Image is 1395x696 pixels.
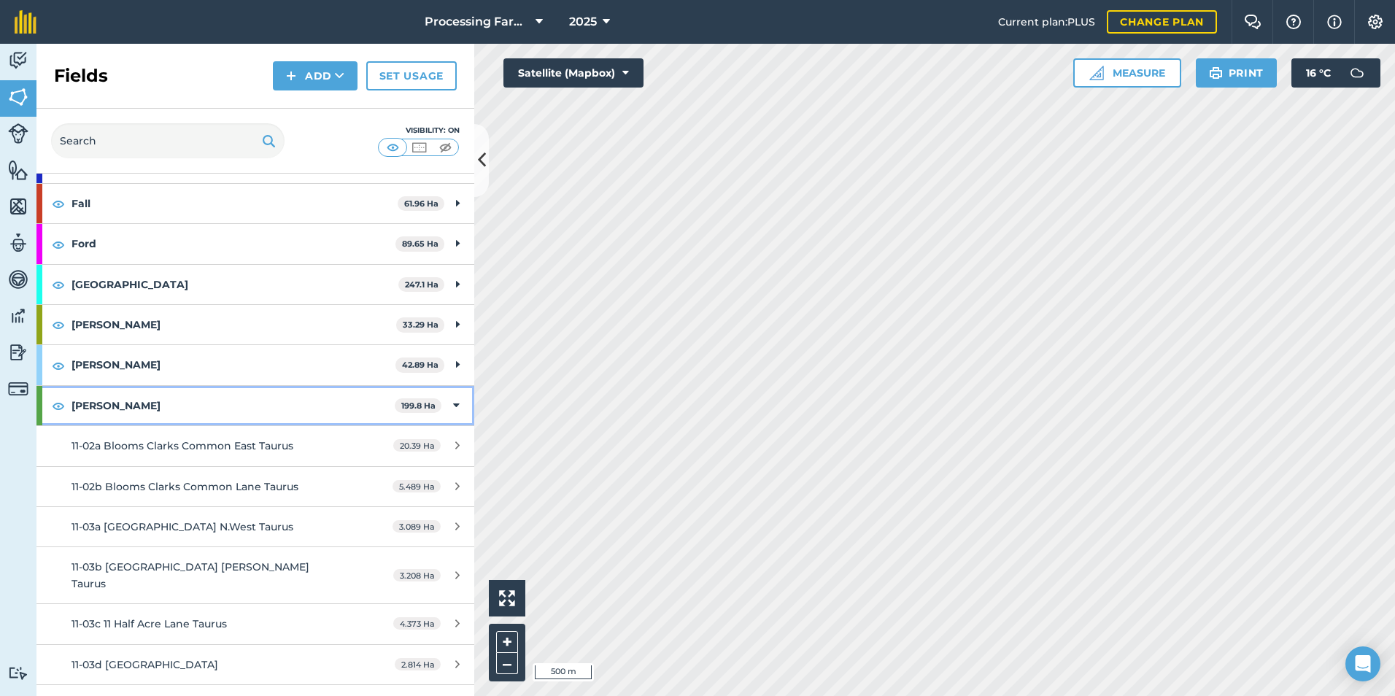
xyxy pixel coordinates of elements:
img: svg+xml;base64,PHN2ZyB4bWxucz0iaHR0cDovL3d3dy53My5vcmcvMjAwMC9zdmciIHdpZHRoPSI1MCIgaGVpZ2h0PSI0MC... [384,140,402,155]
img: svg+xml;base64,PD94bWwgdmVyc2lvbj0iMS4wIiBlbmNvZGluZz0idXRmLTgiPz4KPCEtLSBHZW5lcmF0b3I6IEFkb2JlIE... [8,232,28,254]
strong: 89.65 Ha [402,239,438,249]
a: 11-03d [GEOGRAPHIC_DATA]2.814 Ha [36,645,474,684]
img: svg+xml;base64,PD94bWwgdmVyc2lvbj0iMS4wIiBlbmNvZGluZz0idXRmLTgiPz4KPCEtLSBHZW5lcmF0b3I6IEFkb2JlIE... [8,379,28,399]
button: Measure [1073,58,1181,88]
span: 2025 [569,13,597,31]
a: Change plan [1107,10,1217,34]
div: [PERSON_NAME]199.8 Ha [36,386,474,425]
img: A cog icon [1367,15,1384,29]
div: Fall61.96 Ha [36,184,474,223]
div: Ford89.65 Ha [36,224,474,263]
span: 4.373 Ha [393,617,441,630]
img: fieldmargin Logo [15,10,36,34]
img: svg+xml;base64,PHN2ZyB4bWxucz0iaHR0cDovL3d3dy53My5vcmcvMjAwMC9zdmciIHdpZHRoPSIxOCIgaGVpZ2h0PSIyNC... [52,195,65,212]
img: svg+xml;base64,PHN2ZyB4bWxucz0iaHR0cDovL3d3dy53My5vcmcvMjAwMC9zdmciIHdpZHRoPSIxOSIgaGVpZ2h0PSIyNC... [1209,64,1223,82]
img: svg+xml;base64,PHN2ZyB4bWxucz0iaHR0cDovL3d3dy53My5vcmcvMjAwMC9zdmciIHdpZHRoPSI1NiIgaGVpZ2h0PSI2MC... [8,86,28,108]
span: 5.489 Ha [393,480,441,492]
span: 3.208 Ha [393,569,441,581]
strong: 42.89 Ha [402,360,438,370]
img: svg+xml;base64,PHN2ZyB4bWxucz0iaHR0cDovL3d3dy53My5vcmcvMjAwMC9zdmciIHdpZHRoPSI1NiIgaGVpZ2h0PSI2MC... [8,159,28,181]
span: 11-03c 11 Half Acre Lane Taurus [72,617,227,630]
span: 11-02b Blooms Clarks Common Lane Taurus [72,480,298,493]
img: A question mark icon [1285,15,1302,29]
span: 11-03b [GEOGRAPHIC_DATA] [PERSON_NAME] Taurus [72,560,309,589]
img: svg+xml;base64,PHN2ZyB4bWxucz0iaHR0cDovL3d3dy53My5vcmcvMjAwMC9zdmciIHdpZHRoPSI1MCIgaGVpZ2h0PSI0MC... [410,140,428,155]
div: [PERSON_NAME]42.89 Ha [36,345,474,384]
img: Ruler icon [1089,66,1104,80]
a: 11-03b [GEOGRAPHIC_DATA] [PERSON_NAME] Taurus3.208 Ha [36,547,474,603]
button: Print [1196,58,1278,88]
img: Two speech bubbles overlapping with the left bubble in the forefront [1244,15,1261,29]
img: svg+xml;base64,PHN2ZyB4bWxucz0iaHR0cDovL3d3dy53My5vcmcvMjAwMC9zdmciIHdpZHRoPSIxOCIgaGVpZ2h0PSIyNC... [52,397,65,414]
a: Set usage [366,61,457,90]
img: svg+xml;base64,PD94bWwgdmVyc2lvbj0iMS4wIiBlbmNvZGluZz0idXRmLTgiPz4KPCEtLSBHZW5lcmF0b3I6IEFkb2JlIE... [8,268,28,290]
img: svg+xml;base64,PHN2ZyB4bWxucz0iaHR0cDovL3d3dy53My5vcmcvMjAwMC9zdmciIHdpZHRoPSIxOCIgaGVpZ2h0PSIyNC... [52,276,65,293]
img: svg+xml;base64,PD94bWwgdmVyc2lvbj0iMS4wIiBlbmNvZGluZz0idXRmLTgiPz4KPCEtLSBHZW5lcmF0b3I6IEFkb2JlIE... [1342,58,1372,88]
button: Satellite (Mapbox) [503,58,644,88]
img: svg+xml;base64,PHN2ZyB4bWxucz0iaHR0cDovL3d3dy53My5vcmcvMjAwMC9zdmciIHdpZHRoPSI1NiIgaGVpZ2h0PSI2MC... [8,196,28,217]
strong: Ford [72,224,395,263]
strong: [PERSON_NAME] [72,345,395,384]
span: 2.814 Ha [395,658,441,670]
strong: [PERSON_NAME] [72,386,395,425]
button: Add [273,61,358,90]
img: svg+xml;base64,PHN2ZyB4bWxucz0iaHR0cDovL3d3dy53My5vcmcvMjAwMC9zdmciIHdpZHRoPSIxOCIgaGVpZ2h0PSIyNC... [52,316,65,333]
img: svg+xml;base64,PHN2ZyB4bWxucz0iaHR0cDovL3d3dy53My5vcmcvMjAwMC9zdmciIHdpZHRoPSIxNyIgaGVpZ2h0PSIxNy... [1327,13,1342,31]
a: 11-03a [GEOGRAPHIC_DATA] N.West Taurus3.089 Ha [36,507,474,546]
div: [PERSON_NAME]33.29 Ha [36,305,474,344]
span: 20.39 Ha [393,439,441,452]
strong: [GEOGRAPHIC_DATA] [72,265,398,304]
a: 11-03c 11 Half Acre Lane Taurus4.373 Ha [36,604,474,643]
strong: [PERSON_NAME] [72,305,396,344]
img: svg+xml;base64,PD94bWwgdmVyc2lvbj0iMS4wIiBlbmNvZGluZz0idXRmLTgiPz4KPCEtLSBHZW5lcmF0b3I6IEFkb2JlIE... [8,123,28,144]
button: – [496,653,518,674]
input: Search [51,123,285,158]
img: svg+xml;base64,PHN2ZyB4bWxucz0iaHR0cDovL3d3dy53My5vcmcvMjAwMC9zdmciIHdpZHRoPSIxOCIgaGVpZ2h0PSIyNC... [52,236,65,253]
a: 11-02b Blooms Clarks Common Lane Taurus5.489 Ha [36,467,474,506]
span: 11-03a [GEOGRAPHIC_DATA] N.West Taurus [72,520,293,533]
span: 16 ° C [1306,58,1331,88]
span: 3.089 Ha [393,520,441,533]
span: Processing Farms [425,13,530,31]
span: 11-02a Blooms Clarks Common East Taurus [72,439,293,452]
strong: 33.29 Ha [403,320,438,330]
a: 11-02a Blooms Clarks Common East Taurus20.39 Ha [36,426,474,465]
strong: 199.8 Ha [401,401,436,411]
img: svg+xml;base64,PHN2ZyB4bWxucz0iaHR0cDovL3d3dy53My5vcmcvMjAwMC9zdmciIHdpZHRoPSIxOCIgaGVpZ2h0PSIyNC... [52,357,65,374]
img: svg+xml;base64,PD94bWwgdmVyc2lvbj0iMS4wIiBlbmNvZGluZz0idXRmLTgiPz4KPCEtLSBHZW5lcmF0b3I6IEFkb2JlIE... [8,666,28,680]
img: svg+xml;base64,PHN2ZyB4bWxucz0iaHR0cDovL3d3dy53My5vcmcvMjAwMC9zdmciIHdpZHRoPSIxOSIgaGVpZ2h0PSIyNC... [262,132,276,150]
span: 11-03d [GEOGRAPHIC_DATA] [72,658,218,671]
img: svg+xml;base64,PHN2ZyB4bWxucz0iaHR0cDovL3d3dy53My5vcmcvMjAwMC9zdmciIHdpZHRoPSIxNCIgaGVpZ2h0PSIyNC... [286,67,296,85]
strong: Fall [72,184,398,223]
div: Visibility: On [378,125,460,136]
img: svg+xml;base64,PHN2ZyB4bWxucz0iaHR0cDovL3d3dy53My5vcmcvMjAwMC9zdmciIHdpZHRoPSI1MCIgaGVpZ2h0PSI0MC... [436,140,455,155]
span: Current plan : PLUS [998,14,1095,30]
div: Open Intercom Messenger [1345,646,1380,681]
button: + [496,631,518,653]
h2: Fields [54,64,108,88]
div: [GEOGRAPHIC_DATA]247.1 Ha [36,265,474,304]
strong: 247.1 Ha [405,279,438,290]
img: svg+xml;base64,PD94bWwgdmVyc2lvbj0iMS4wIiBlbmNvZGluZz0idXRmLTgiPz4KPCEtLSBHZW5lcmF0b3I6IEFkb2JlIE... [8,50,28,71]
img: svg+xml;base64,PD94bWwgdmVyc2lvbj0iMS4wIiBlbmNvZGluZz0idXRmLTgiPz4KPCEtLSBHZW5lcmF0b3I6IEFkb2JlIE... [8,305,28,327]
img: svg+xml;base64,PD94bWwgdmVyc2lvbj0iMS4wIiBlbmNvZGluZz0idXRmLTgiPz4KPCEtLSBHZW5lcmF0b3I6IEFkb2JlIE... [8,341,28,363]
button: 16 °C [1291,58,1380,88]
strong: 61.96 Ha [404,198,438,209]
img: Four arrows, one pointing top left, one top right, one bottom right and the last bottom left [499,590,515,606]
